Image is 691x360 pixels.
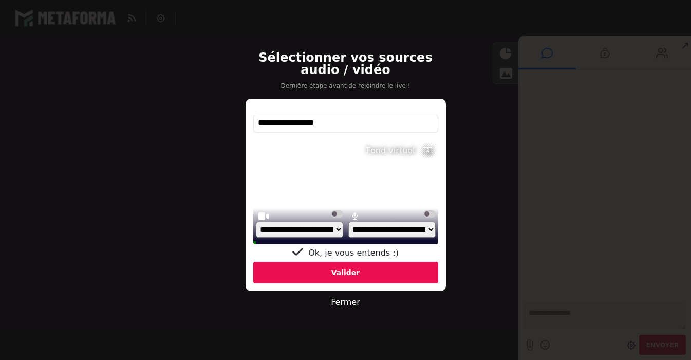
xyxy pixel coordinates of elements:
[308,248,399,258] span: Ok, je vous entends :)
[366,145,415,157] div: Fond virtuel
[240,81,451,91] p: Dernière étape avant de rejoindre le live !
[240,51,451,76] h2: Sélectionner vos sources audio / vidéo
[331,297,360,307] a: Fermer
[253,262,438,283] div: Valider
